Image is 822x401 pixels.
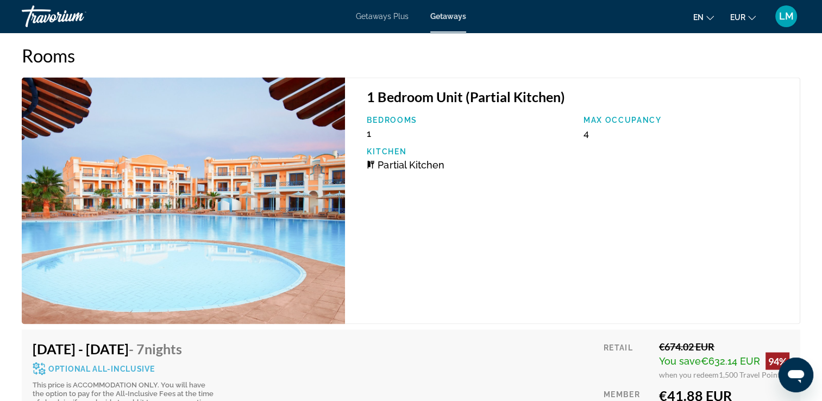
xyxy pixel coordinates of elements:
p: Bedrooms [367,116,572,124]
span: - 7 [129,340,182,356]
span: 1 [367,128,371,139]
h4: [DATE] - [DATE] [33,340,217,356]
p: Max Occupancy [583,116,789,124]
span: when you redeem [659,369,719,379]
span: 4 [583,128,589,139]
h2: Rooms [22,45,800,66]
img: 3240O01X.jpg [22,77,345,324]
a: Getaways [430,12,466,21]
iframe: Bouton de lancement de la fenêtre de messagerie [779,358,813,392]
span: Nights [145,340,182,356]
button: User Menu [772,5,800,28]
div: Retail [604,340,651,379]
a: Getaways Plus [356,12,409,21]
span: 1,500 Travel Points [719,369,783,379]
button: Change language [693,9,714,25]
div: 94% [765,352,789,369]
span: LM [779,11,794,22]
span: You save [659,355,701,366]
div: €674.02 EUR [659,340,789,352]
h3: 1 Bedroom Unit (Partial Kitchen) [367,89,789,105]
span: €632.14 EUR [701,355,760,366]
button: Change currency [730,9,756,25]
span: Partial Kitchen [378,159,444,170]
span: Optional All-Inclusive [48,365,154,372]
span: EUR [730,13,745,22]
a: Travorium [22,2,130,30]
span: en [693,13,704,22]
p: Kitchen [367,147,572,156]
